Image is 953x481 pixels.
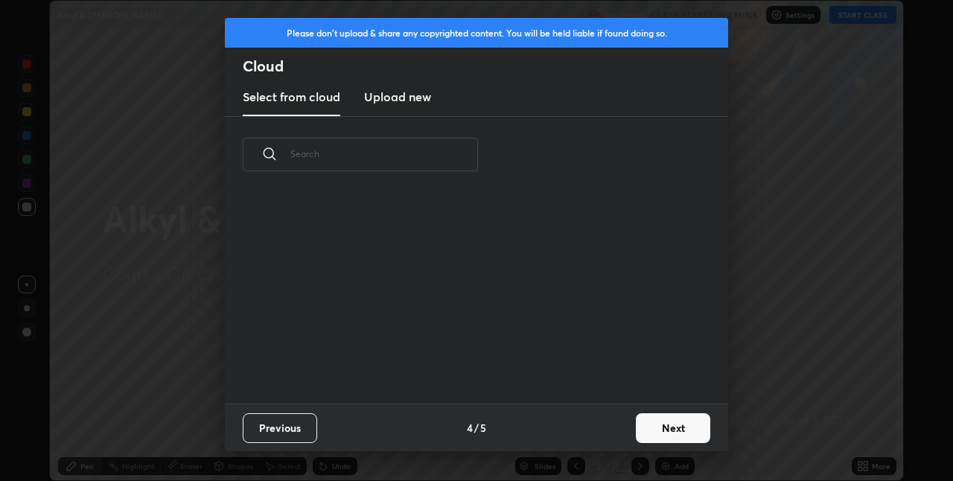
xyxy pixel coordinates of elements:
h4: 4 [467,420,473,436]
h3: Select from cloud [243,88,340,106]
h4: 5 [480,420,486,436]
h3: Upload new [364,88,431,106]
button: Next [636,413,710,443]
input: Search [290,122,478,185]
button: Previous [243,413,317,443]
div: Please don't upload & share any copyrighted content. You will be held liable if found doing so. [225,18,728,48]
h2: Cloud [243,57,728,76]
h4: / [474,420,479,436]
